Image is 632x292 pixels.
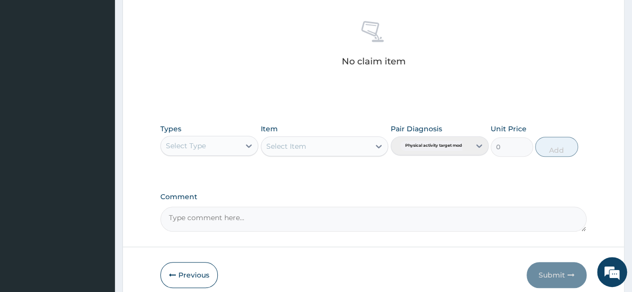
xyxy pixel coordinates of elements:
div: Minimize live chat window [164,5,188,29]
textarea: Type your message and hit 'Enter' [5,190,190,225]
p: No claim item [341,56,405,66]
label: Comment [160,193,587,201]
button: Add [535,137,578,157]
label: Item [261,124,278,134]
button: Previous [160,262,218,288]
label: Unit Price [491,124,527,134]
button: Submit [527,262,587,288]
label: Pair Diagnosis [391,124,442,134]
div: Select Type [166,141,206,151]
div: Chat with us now [52,56,168,69]
img: d_794563401_company_1708531726252_794563401 [18,50,40,75]
label: Types [160,125,181,133]
span: We're online! [58,84,138,185]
